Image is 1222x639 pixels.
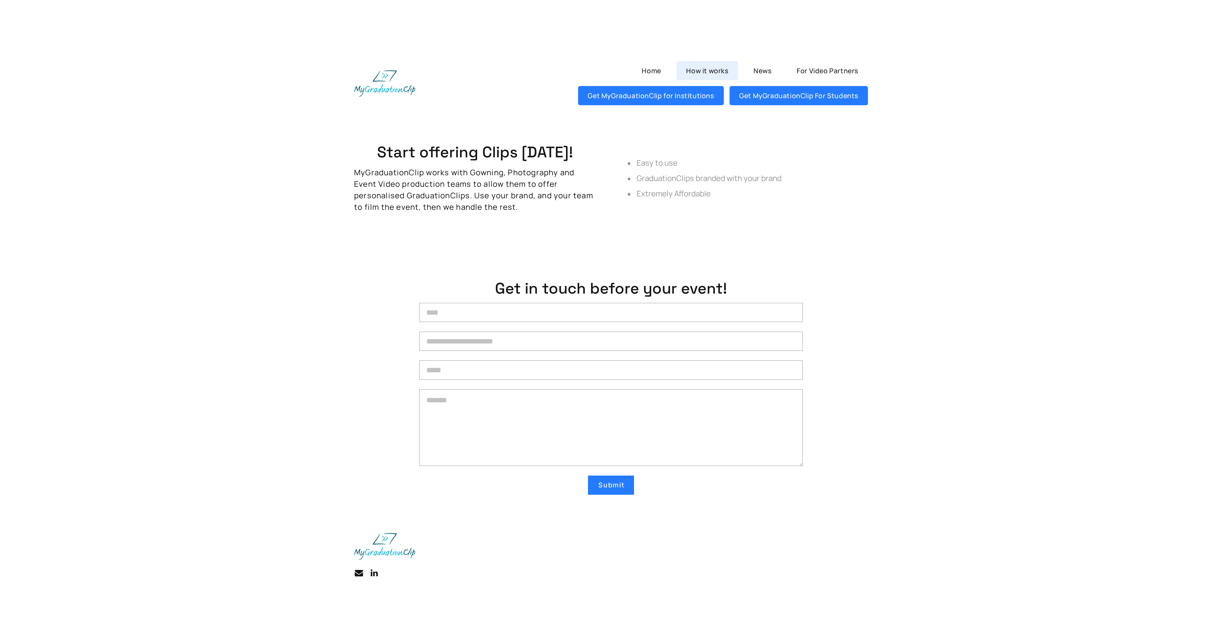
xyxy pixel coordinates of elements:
p: GraduationClips branded with your brand [637,172,868,184]
p: Extremely Affordable [637,188,868,199]
a: Get MyGraduationClip For Students [730,86,868,105]
h3: Start offering Clips [DATE]! [354,144,596,161]
p: Easy to use [637,157,868,169]
a: Get MyGraduationClip for Institutions [578,86,724,105]
p: MyGraduationClip works with Gowning, Photography and Event Video production teams to allow them t... [354,167,596,213]
a: For Video Partners [787,61,868,80]
a: How it works [677,61,738,80]
h3: Get in touch before your event! [354,280,868,297]
a: News [744,61,781,80]
a: Home [632,61,671,80]
button: Submit [588,476,634,495]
